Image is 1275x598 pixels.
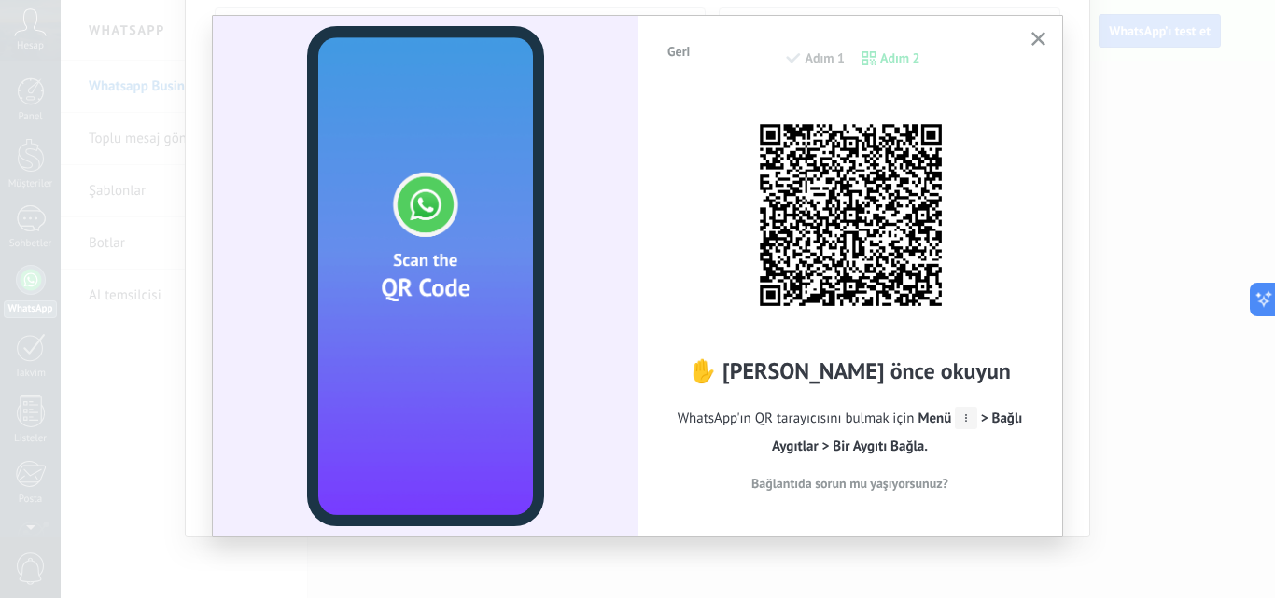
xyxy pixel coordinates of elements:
span: WhatsApp'ın QR tarayıcısını bulmak için [666,405,1034,461]
span: > Bağlı Aygıtlar > Bir Aygıtı Bağla. [772,410,1022,455]
span: Geri [667,45,690,58]
span: Bağlantıda sorun mu yaşıyorsunuz? [751,477,948,490]
button: Bağlantıda sorun mu yaşıyorsunuz? [666,469,1034,497]
img: exJ7hcCIpSAAAAAASUVORK5CYII= [748,112,953,317]
h2: ✋ [PERSON_NAME] önce okuyun [666,356,1034,385]
span: Menü [918,410,977,427]
button: Geri [659,37,698,65]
